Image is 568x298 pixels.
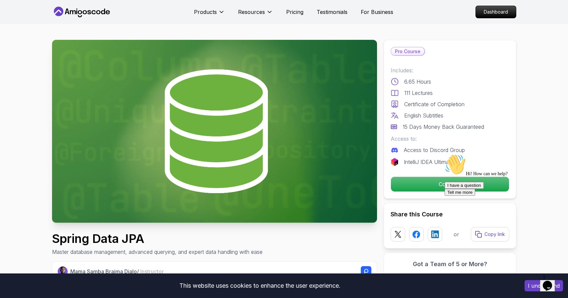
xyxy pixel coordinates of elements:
[404,78,431,86] p: 6.65 Hours
[70,267,164,275] p: Mama Samba Braima Djalo /
[140,268,164,275] span: Instructor
[475,6,516,18] a: Dashboard
[391,210,509,219] h2: Share this Course
[476,6,516,18] p: Dashboard
[391,135,509,143] p: Access to:
[540,271,561,291] iframe: chat widget
[442,151,561,268] iframe: chat widget
[194,8,217,16] p: Products
[5,278,515,293] div: This website uses cookies to enhance the user experience.
[391,66,509,74] p: Includes:
[391,158,399,166] img: jetbrains logo
[194,8,225,21] button: Products
[286,8,303,16] a: Pricing
[391,271,509,287] p: With one subscription, give your entire team access to all courses and features.
[52,232,263,245] h1: Spring Data JPA
[52,248,263,256] p: Master database management, advanced querying, and expert data handling with ease
[391,47,424,55] p: Pro Course
[361,8,393,16] a: For Business
[52,40,377,223] img: spring-data-jpa_thumbnail
[404,112,443,119] p: English Subtitles
[404,100,465,108] p: Certificate of Completion
[238,8,273,21] button: Resources
[391,177,509,191] p: Continue
[403,123,484,131] p: 15 Days Money Back Guaranteed
[3,37,33,44] button: Tell me more
[525,280,563,291] button: Accept cookies
[391,260,509,269] h3: Got a Team of 5 or More?
[404,146,465,154] p: Access to Discord Group
[404,158,454,166] p: IntelliJ IDEA Ultimate
[238,8,265,16] p: Resources
[3,31,42,37] button: I have a question
[317,8,347,16] a: Testimonials
[58,266,68,277] img: Nelson Djalo
[404,89,433,97] p: 111 Lectures
[3,3,122,44] div: 👋Hi! How can we help?I have a questionTell me more
[391,177,509,192] button: Continue
[3,3,24,24] img: :wave:
[3,20,66,25] span: Hi! How can we help?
